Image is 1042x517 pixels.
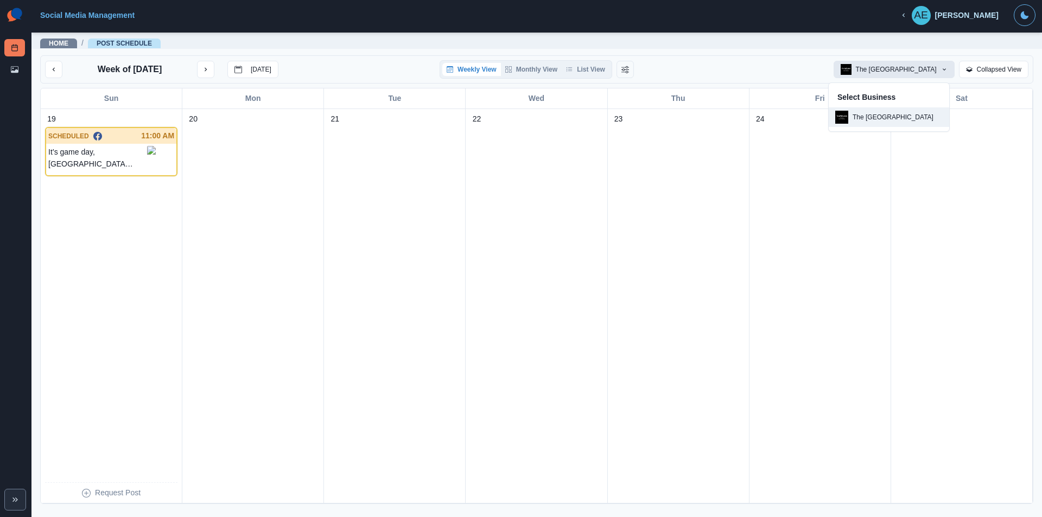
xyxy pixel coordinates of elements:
div: Sat [891,88,1033,108]
button: Monthly View [501,63,562,76]
button: Toggle Mode [1014,4,1035,26]
p: 19 [47,113,56,125]
p: SCHEDULED [48,131,89,141]
div: [PERSON_NAME] [935,11,999,20]
p: Week of [DATE] [98,63,162,76]
button: Weekly View [442,63,501,76]
a: Home [49,40,68,47]
p: 24 [756,113,765,125]
p: [DATE] [251,66,271,73]
p: 20 [189,113,198,125]
a: Post Schedule [97,40,152,47]
button: The [GEOGRAPHIC_DATA] [834,61,955,78]
button: [PERSON_NAME] [891,4,1007,26]
button: List View [562,63,609,76]
div: Thu [608,88,749,108]
p: The [GEOGRAPHIC_DATA] [853,112,933,122]
nav: breadcrumb [40,37,161,49]
button: Change View Order [617,61,634,78]
button: go to today [227,61,278,78]
button: Expand [4,489,26,510]
p: Request Post [95,487,141,499]
p: Select Business [837,92,941,103]
div: Mon [182,88,324,108]
img: 78041208476 [835,111,848,124]
button: previous month [45,61,62,78]
a: Social Media Management [40,11,135,20]
p: 22 [473,113,481,125]
img: nnx1wmotlhcugcbg9obf [147,146,156,170]
a: Post Schedule [4,39,25,56]
p: 23 [614,113,623,125]
p: It’s game day, [GEOGRAPHIC_DATA]! 🏈 Our home team is playing [DATE] at @[GEOGRAPHIC_DATA], and th... [48,146,147,170]
div: Tue [324,88,466,108]
div: Anastasia Elie [914,2,928,28]
p: 11:00 AM [141,130,174,142]
img: 78041208476 [841,64,852,75]
button: Collapsed View [959,61,1029,78]
button: next month [197,61,214,78]
div: Fri [749,88,891,108]
a: Media Library [4,61,25,78]
div: Sun [41,88,182,108]
p: 21 [331,113,339,125]
span: / [81,37,84,49]
div: Wed [466,88,607,108]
